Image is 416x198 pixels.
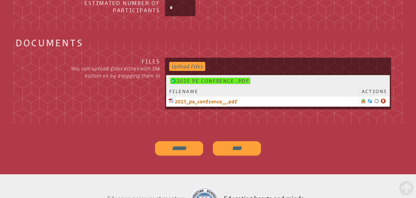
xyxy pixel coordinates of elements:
[166,87,359,96] th: Filename
[15,39,83,46] legend: Documents
[359,87,390,96] th: Actions
[64,58,160,65] h3: Files
[381,99,386,103] a: Delete
[374,99,379,103] a: Cover
[64,65,160,79] p: You can upload files either with the button or by dragging them in
[169,62,205,71] div: Upload Files
[169,98,356,105] a: 2025_pe_confrence__.pdf
[170,78,250,84] div: 2025 PE Confrence .pdf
